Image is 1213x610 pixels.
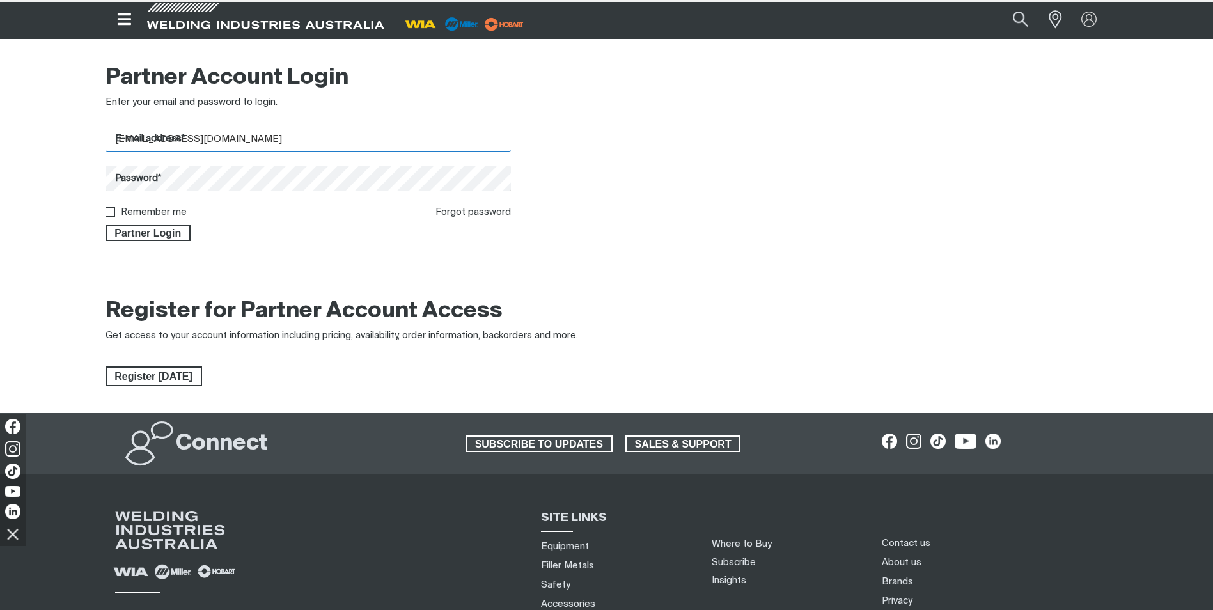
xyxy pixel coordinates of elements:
img: miller [481,15,528,34]
span: SALES & SUPPORT [627,435,740,452]
a: Privacy [882,594,912,607]
span: SUBSCRIBE TO UPDATES [467,435,611,452]
a: Brands [882,575,913,588]
img: YouTube [5,486,20,497]
span: SITE LINKS [541,512,607,524]
img: TikTok [5,464,20,479]
img: hide socials [2,523,24,545]
a: Where to Buy [712,539,772,549]
span: Register [DATE] [107,366,201,387]
label: Remember me [121,207,187,217]
a: Contact us [882,536,930,550]
span: Partner Login [107,225,190,242]
a: miller [481,19,528,29]
span: Get access to your account information including pricing, availability, order information, backor... [106,331,578,340]
a: Register Today [106,366,202,387]
button: Partner Login [106,225,191,242]
button: Search products [999,5,1042,34]
h2: Connect [176,430,268,458]
h2: Register for Partner Account Access [106,297,503,325]
div: Enter your email and password to login. [106,95,512,110]
img: LinkedIn [5,504,20,519]
a: SUBSCRIBE TO UPDATES [466,435,613,452]
img: Facebook [5,419,20,434]
img: Instagram [5,441,20,457]
a: Safety [541,578,570,591]
a: SALES & SUPPORT [625,435,741,452]
a: Filler Metals [541,559,594,572]
a: About us [882,556,921,569]
input: Product name or item number... [982,5,1042,34]
a: Subscribe [712,558,756,567]
a: Insights [712,575,746,585]
a: Equipment [541,540,589,553]
h2: Partner Account Login [106,64,512,92]
a: Forgot password [435,207,511,217]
